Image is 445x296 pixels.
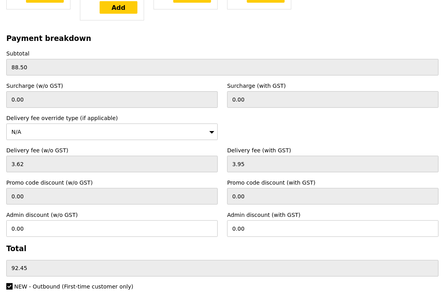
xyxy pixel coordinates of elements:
[6,82,218,90] label: Surcharge (w/o GST)
[6,211,218,219] label: Admin discount (w/o GST)
[100,1,137,14] div: Add
[11,129,21,135] span: N/A
[6,179,218,187] label: Promo code discount (w/o GST)
[227,146,439,154] label: Delivery fee (with GST)
[227,179,439,187] label: Promo code discount (with GST)
[6,146,218,154] label: Delivery fee (w/o GST)
[227,82,439,90] label: Surcharge (with GST)
[6,244,439,253] h3: Total
[6,114,218,122] label: Delivery fee override type (if applicable)
[6,34,439,43] h3: Payment breakdown
[6,283,13,290] input: NEW - Outbound (First-time customer only)
[6,50,439,57] label: Subtotal
[227,211,439,219] label: Admin discount (with GST)
[14,284,133,290] span: NEW - Outbound (First-time customer only)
